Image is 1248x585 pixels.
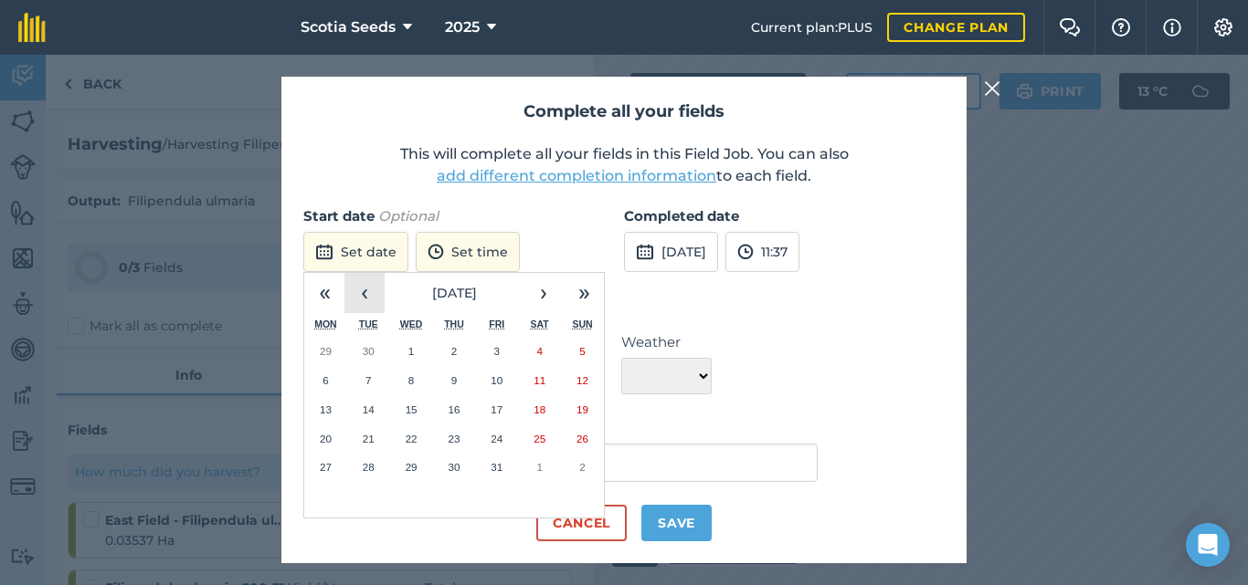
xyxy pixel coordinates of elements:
button: 28 October 2025 [347,453,390,482]
span: [DATE] [432,285,477,301]
button: 30 September 2025 [347,337,390,366]
strong: Start date [303,207,375,225]
button: 2 November 2025 [561,453,604,482]
button: 27 October 2025 [304,453,347,482]
button: [DATE] [385,273,524,313]
button: 2 October 2025 [433,337,476,366]
abbr: 28 October 2025 [363,461,375,473]
abbr: 15 October 2025 [406,403,418,415]
abbr: 14 October 2025 [363,403,375,415]
abbr: 2 November 2025 [579,461,585,473]
button: « [304,273,344,313]
abbr: 18 October 2025 [534,403,545,415]
button: 12 October 2025 [561,366,604,395]
button: 3 October 2025 [475,337,518,366]
button: 8 October 2025 [390,366,433,395]
abbr: 25 October 2025 [534,433,545,444]
abbr: 24 October 2025 [491,433,502,444]
em: Optional [378,207,439,225]
abbr: 29 October 2025 [406,461,418,473]
a: Change plan [887,13,1025,42]
abbr: Thursday [444,319,464,329]
abbr: Friday [489,319,504,329]
div: Open Intercom Messenger [1186,523,1230,567]
strong: Completed date [624,207,739,225]
button: 11 October 2025 [518,366,561,395]
abbr: 10 October 2025 [491,374,502,386]
abbr: 31 October 2025 [491,461,502,473]
button: 1 October 2025 [390,337,433,366]
abbr: 2 October 2025 [451,345,457,357]
button: 29 October 2025 [390,453,433,482]
p: This will complete all your fields in this Field Job. You can also to each field. [303,143,945,187]
button: 14 October 2025 [347,395,390,424]
img: A question mark icon [1110,18,1132,37]
button: 26 October 2025 [561,424,604,454]
img: svg+xml;base64,PD94bWwgdmVyc2lvbj0iMS4wIiBlbmNvZGluZz0idXRmLTgiPz4KPCEtLSBHZW5lcmF0b3I6IEFkb2JlIE... [636,241,654,263]
abbr: 9 October 2025 [451,374,457,386]
button: Cancel [536,505,627,541]
button: 4 October 2025 [518,337,561,366]
span: 2025 [445,16,480,38]
img: svg+xml;base64,PHN2ZyB4bWxucz0iaHR0cDovL3d3dy53My5vcmcvMjAwMC9zdmciIHdpZHRoPSIyMiIgaGVpZ2h0PSIzMC... [984,78,1000,99]
abbr: 3 October 2025 [494,345,500,357]
abbr: 7 October 2025 [365,374,371,386]
abbr: 17 October 2025 [491,403,502,415]
h3: Weather [303,293,945,317]
button: 21 October 2025 [347,424,390,454]
h2: Complete all your fields [303,99,945,125]
img: svg+xml;base64,PD94bWwgdmVyc2lvbj0iMS4wIiBlbmNvZGluZz0idXRmLTgiPz4KPCEtLSBHZW5lcmF0b3I6IEFkb2JlIE... [315,241,333,263]
button: Set date [303,232,408,272]
img: A cog icon [1212,18,1234,37]
abbr: Monday [314,319,337,329]
button: Save [641,505,712,541]
abbr: 1 November 2025 [536,461,542,473]
button: 18 October 2025 [518,395,561,424]
abbr: 16 October 2025 [448,403,460,415]
span: Current plan : PLUS [751,17,873,37]
button: 1 November 2025 [518,453,561,482]
img: svg+xml;base64,PD94bWwgdmVyc2lvbj0iMS4wIiBlbmNvZGluZz0idXRmLTgiPz4KPCEtLSBHZW5lcmF0b3I6IEFkb2JlIE... [737,241,754,263]
button: » [564,273,604,313]
button: 5 October 2025 [561,337,604,366]
abbr: 1 October 2025 [408,345,414,357]
abbr: 21 October 2025 [363,433,375,444]
abbr: 20 October 2025 [320,433,332,444]
label: Weather [621,331,712,353]
abbr: Sunday [572,319,592,329]
button: 22 October 2025 [390,424,433,454]
button: 15 October 2025 [390,395,433,424]
button: add different completion information [437,165,716,187]
abbr: 4 October 2025 [536,345,542,357]
button: 17 October 2025 [475,395,518,424]
button: 25 October 2025 [518,424,561,454]
abbr: 19 October 2025 [576,403,588,415]
abbr: 29 September 2025 [320,345,332,357]
abbr: 13 October 2025 [320,403,332,415]
img: fieldmargin Logo [18,13,46,42]
button: 10 October 2025 [475,366,518,395]
button: 24 October 2025 [475,424,518,454]
img: svg+xml;base64,PHN2ZyB4bWxucz0iaHR0cDovL3d3dy53My5vcmcvMjAwMC9zdmciIHdpZHRoPSIxNyIgaGVpZ2h0PSIxNy... [1163,16,1181,38]
abbr: Wednesday [400,319,423,329]
img: Two speech bubbles overlapping with the left bubble in the forefront [1059,18,1081,37]
abbr: 5 October 2025 [579,345,585,357]
button: › [524,273,564,313]
button: 9 October 2025 [433,366,476,395]
button: 29 September 2025 [304,337,347,366]
abbr: 12 October 2025 [576,374,588,386]
button: 13 October 2025 [304,395,347,424]
button: 20 October 2025 [304,424,347,454]
abbr: 23 October 2025 [448,433,460,444]
button: 11:37 [725,232,799,272]
button: Set time [416,232,520,272]
abbr: 6 October 2025 [323,374,328,386]
button: 23 October 2025 [433,424,476,454]
button: ‹ [344,273,385,313]
button: 30 October 2025 [433,453,476,482]
abbr: 30 October 2025 [448,461,460,473]
abbr: 8 October 2025 [408,374,414,386]
button: [DATE] [624,232,718,272]
button: 6 October 2025 [304,366,347,395]
abbr: 27 October 2025 [320,461,332,473]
